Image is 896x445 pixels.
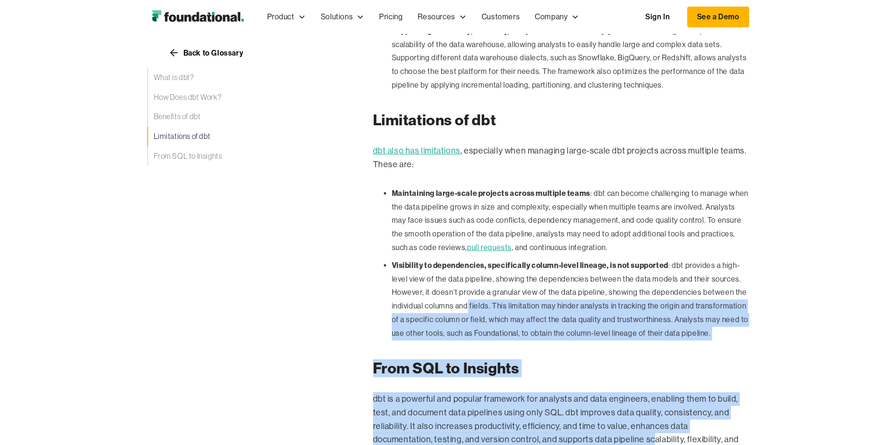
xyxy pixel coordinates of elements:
div: Solutions [313,1,372,32]
a: Pricing [372,1,410,32]
div: Solutions [321,11,353,23]
a: What is dbt? [147,68,335,88]
a: Customers [474,1,527,32]
div: Company [535,11,568,23]
div: Product [260,1,313,32]
strong: Maintaining large-scale projects across multiple teams [392,188,590,198]
li: : dbt can become challenging to manage when the data pipeline grows in size and complexity, espec... [392,186,749,255]
a: pull requests [467,243,512,252]
iframe: Chat Widget [727,336,896,445]
img: Foundational Logo [147,8,248,26]
a: dbt also has limitations [373,146,460,155]
div: Resources [418,11,455,23]
a: See a Demo [687,7,749,27]
div: Company [527,1,587,32]
p: , especially when managing large-scale dbt projects across multiple teams. These are: [373,144,749,171]
div: Product [267,11,294,23]
a: From SQL to Insights [147,146,335,166]
a: Benefits of dbt [147,107,335,127]
h2: From SQL to Insights [373,359,749,377]
a: Limitations of dbt [147,127,335,146]
strong: Visibility to dependencies, specifically column-level lineage, is not supported [392,260,668,270]
a: Back to Glossary [147,45,265,60]
div: Back to Glossary [183,49,244,57]
a: Sign In [636,7,679,27]
li: : dbt provides a high-level view of the data pipeline, showing the dependencies between the data ... [392,259,749,340]
li: : dbt leverages the power and scalability of the data warehouse, allowing analysts to easily hand... [392,24,749,92]
h2: Limitations of dbt [373,111,749,129]
strong: Supporting scalability, flexibility, and performance of data pipelines [392,26,635,35]
div: Resources [410,1,474,32]
a: home [147,8,248,26]
a: How Does dbt Work? [147,88,335,107]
